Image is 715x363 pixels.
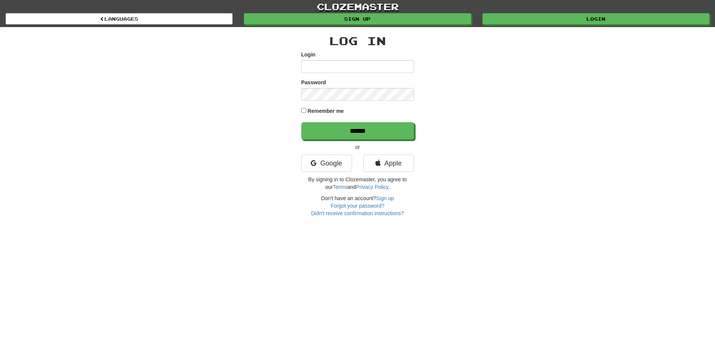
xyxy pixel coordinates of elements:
a: Privacy Policy [356,184,388,190]
a: Sign up [244,13,471,24]
div: Don't have an account? [301,194,414,217]
a: Login [482,13,709,24]
label: Password [301,79,326,86]
label: Login [301,51,316,58]
p: By signing in to Clozemaster, you agree to our and . [301,176,414,191]
a: Languages [6,13,233,24]
a: Google [301,155,352,172]
label: Remember me [307,107,344,115]
p: or [301,143,414,151]
a: Terms [333,184,347,190]
a: Forgot your password? [331,203,384,209]
a: Didn't receive confirmation instructions? [311,210,404,216]
a: Apple [363,155,414,172]
h2: Log In [301,35,414,47]
a: Sign up [376,195,394,201]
